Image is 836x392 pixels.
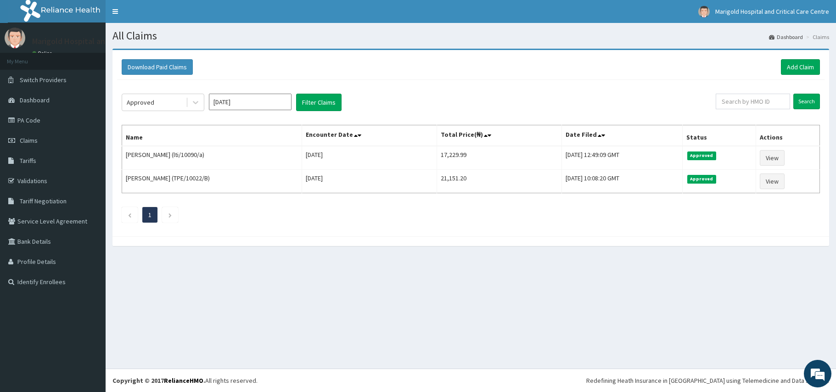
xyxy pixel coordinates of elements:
a: RelianceHMO [164,376,203,385]
input: Search by HMO ID [716,94,790,109]
td: [DATE] [302,146,437,170]
th: Name [122,125,302,146]
a: Previous page [128,211,132,219]
td: [PERSON_NAME] (TPE/10022/B) [122,170,302,193]
a: Page 1 is your current page [148,211,151,219]
span: Approved [687,175,716,183]
div: Redefining Heath Insurance in [GEOGRAPHIC_DATA] using Telemedicine and Data Science! [586,376,829,385]
p: Marigold Hospital and Critical Care Centre [32,37,181,45]
button: Download Paid Claims [122,59,193,75]
td: [PERSON_NAME] (lti/10090/a) [122,146,302,170]
button: Filter Claims [296,94,342,111]
td: [DATE] [302,170,437,193]
span: Marigold Hospital and Critical Care Centre [715,7,829,16]
span: Tariff Negotiation [20,197,67,205]
th: Encounter Date [302,125,437,146]
div: Approved [127,98,154,107]
span: Dashboard [20,96,50,104]
span: Tariffs [20,157,36,165]
footer: All rights reserved. [106,369,836,392]
a: View [760,150,785,166]
span: Switch Providers [20,76,67,84]
td: [DATE] 10:08:20 GMT [562,170,683,193]
th: Actions [756,125,819,146]
a: View [760,174,785,189]
img: User Image [5,28,25,48]
a: Online [32,50,54,56]
a: Dashboard [769,33,803,41]
span: Claims [20,136,38,145]
th: Date Filed [562,125,683,146]
img: User Image [698,6,710,17]
a: Add Claim [781,59,820,75]
h1: All Claims [112,30,829,42]
input: Select Month and Year [209,94,292,110]
td: [DATE] 12:49:09 GMT [562,146,683,170]
td: 17,229.99 [437,146,561,170]
span: Approved [687,151,716,160]
li: Claims [804,33,829,41]
input: Search [793,94,820,109]
th: Status [682,125,756,146]
a: Next page [168,211,172,219]
th: Total Price(₦) [437,125,561,146]
strong: Copyright © 2017 . [112,376,205,385]
td: 21,151.20 [437,170,561,193]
